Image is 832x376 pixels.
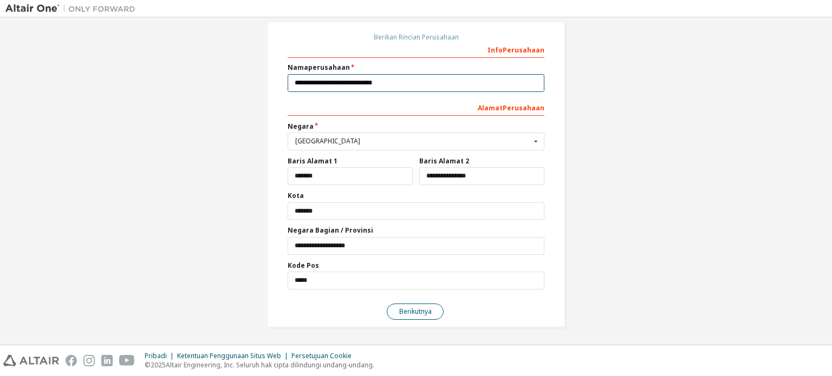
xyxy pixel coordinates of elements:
font: Negara [288,122,314,131]
font: Baris Alamat 2 [419,156,469,166]
img: facebook.svg [66,355,77,366]
img: altair_logo.svg [3,355,59,366]
font: Pribadi [145,351,167,360]
font: Altair Engineering, Inc. Seluruh hak cipta dilindungi undang-undang. [166,360,374,370]
font: Negara Bagian / Provinsi [288,226,373,235]
img: instagram.svg [83,355,95,366]
font: Baris Alamat 1 [288,156,337,166]
font: [GEOGRAPHIC_DATA] [295,136,360,146]
font: Kota [288,191,304,200]
img: youtube.svg [119,355,135,366]
font: Info [487,45,503,55]
button: Berikutnya [387,304,444,320]
font: perusahaan [308,63,350,72]
font: Perusahaan [503,45,544,55]
font: Kode Pos [288,261,319,270]
font: Alamat [478,103,503,113]
img: linkedin.svg [101,355,113,366]
font: Berikan Rincian Perusahaan [374,32,459,42]
font: Berikutnya [399,307,432,316]
font: Ketentuan Penggunaan Situs Web [177,351,281,360]
font: Perusahaan [503,103,544,113]
font: Persetujuan Cookie [291,351,352,360]
font: Nama [288,63,308,72]
font: © [145,360,151,370]
font: 2025 [151,360,166,370]
img: Altair Satu [5,3,141,14]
